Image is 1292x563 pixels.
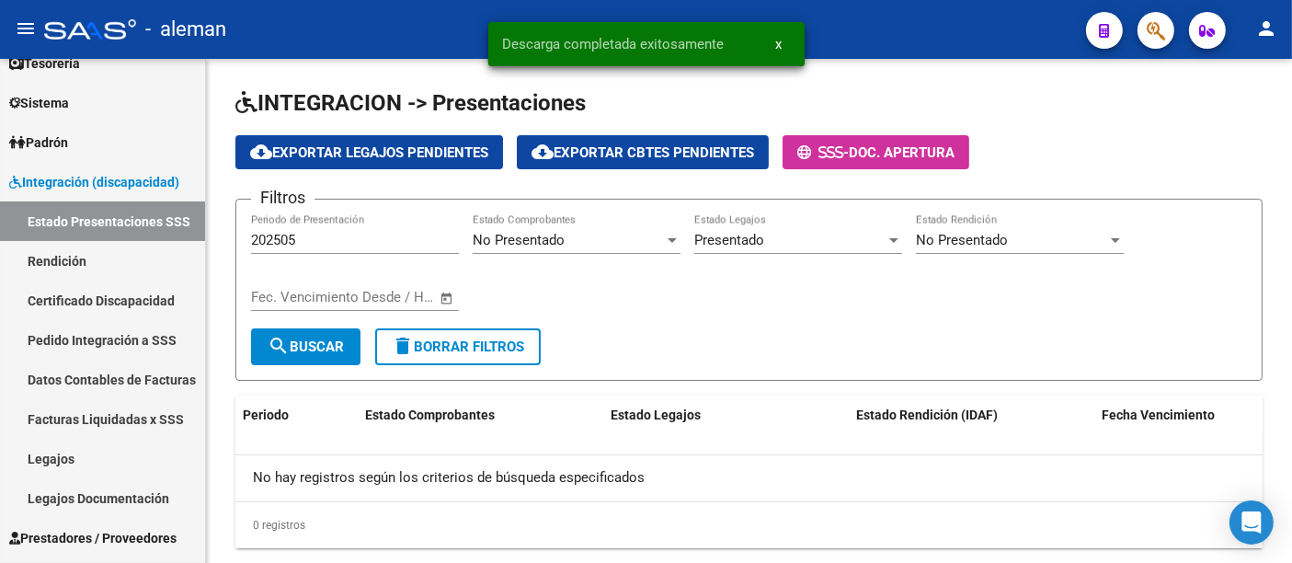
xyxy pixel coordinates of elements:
[375,328,541,365] button: Borrar Filtros
[268,335,290,357] mat-icon: search
[250,141,272,163] mat-icon: cloud_download
[251,185,314,211] h3: Filtros
[694,232,764,248] span: Presentado
[849,396,1094,435] datatable-header-cell: Estado Rendición (IDAF)
[358,396,603,435] datatable-header-cell: Estado Comprobantes
[1255,17,1277,40] mat-icon: person
[532,141,554,163] mat-icon: cloud_download
[517,135,769,169] button: Exportar Cbtes Pendientes
[342,289,431,305] input: Fecha fin
[437,288,458,309] button: Open calendar
[251,289,326,305] input: Fecha inicio
[473,232,565,248] span: No Presentado
[1229,500,1274,545] div: Open Intercom Messenger
[235,90,586,116] span: INTEGRACION -> Presentaciones
[797,144,849,161] span: -
[392,339,524,355] span: Borrar Filtros
[235,396,358,435] datatable-header-cell: Periodo
[856,408,998,422] span: Estado Rendición (IDAF)
[250,144,488,161] span: Exportar Legajos Pendientes
[365,408,495,422] span: Estado Comprobantes
[268,339,344,355] span: Buscar
[243,408,289,422] span: Periodo
[235,135,503,169] button: Exportar Legajos Pendientes
[1094,396,1278,435] datatable-header-cell: Fecha Vencimiento
[145,9,226,50] span: - aleman
[776,36,783,52] span: x
[532,144,754,161] span: Exportar Cbtes Pendientes
[611,408,701,422] span: Estado Legajos
[503,35,725,53] span: Descarga completada exitosamente
[603,396,849,435] datatable-header-cell: Estado Legajos
[9,132,68,153] span: Padrón
[783,135,969,169] button: -Doc. Apertura
[9,93,69,113] span: Sistema
[916,232,1008,248] span: No Presentado
[9,53,80,74] span: Tesorería
[1102,408,1215,422] span: Fecha Vencimiento
[235,455,1263,501] div: No hay registros según los criterios de búsqueda especificados
[235,502,1263,548] div: 0 registros
[849,144,955,161] span: Doc. Apertura
[9,172,179,192] span: Integración (discapacidad)
[251,328,360,365] button: Buscar
[9,528,177,548] span: Prestadores / Proveedores
[15,17,37,40] mat-icon: menu
[392,335,414,357] mat-icon: delete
